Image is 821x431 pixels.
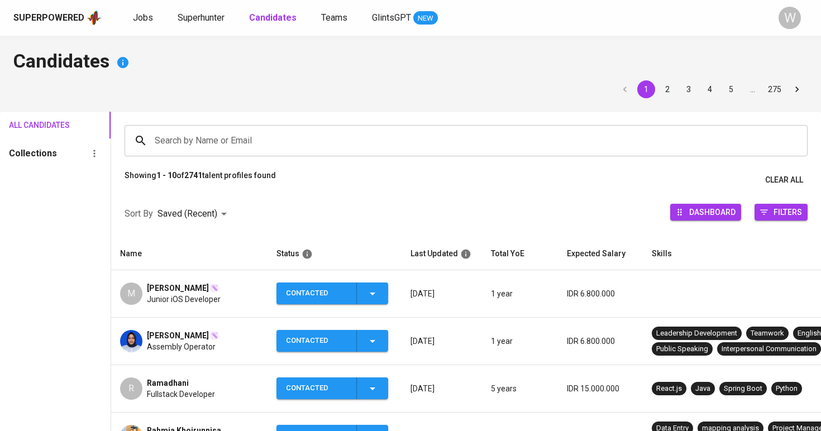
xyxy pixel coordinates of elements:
button: Contacted [276,377,388,399]
a: Jobs [133,11,155,25]
p: 5 years [491,383,549,394]
img: 6658050e09378bb7706b80df13fcc609.jpg [120,330,142,352]
b: Candidates [249,12,297,23]
div: W [779,7,801,29]
span: Fullstack Developer [147,389,215,400]
p: 1 year [491,288,549,299]
div: Java [695,384,710,394]
button: Go to page 275 [765,80,785,98]
span: Junior iOS Developer [147,294,221,305]
button: Go to page 4 [701,80,719,98]
p: Saved (Recent) [157,207,217,221]
p: IDR 6.800.000 [567,288,634,299]
button: Contacted [276,282,388,304]
p: [DATE] [410,336,473,347]
div: Python [776,384,798,394]
button: Go to page 2 [658,80,676,98]
p: 1 year [491,336,549,347]
div: Saved (Recent) [157,204,231,224]
div: Teamwork [751,328,784,339]
span: Jobs [133,12,153,23]
div: Interpersonal Communication [722,344,817,355]
div: R [120,377,142,400]
a: Superpoweredapp logo [13,9,102,26]
div: Contacted [286,377,347,399]
p: Showing of talent profiles found [125,170,276,190]
span: GlintsGPT [372,12,411,23]
img: magic_wand.svg [210,284,219,293]
div: Leadership Development [656,328,737,339]
p: [DATE] [410,383,473,394]
span: NEW [413,13,438,24]
div: Public Speaking [656,344,708,355]
span: Clear All [765,173,803,187]
span: [PERSON_NAME] [147,282,209,294]
button: Go to page 3 [680,80,698,98]
button: Filters [755,204,808,221]
div: … [743,84,761,95]
span: Dashboard [689,204,736,219]
p: IDR 6.800.000 [567,336,634,347]
th: Name [111,238,268,270]
p: [DATE] [410,288,473,299]
img: magic_wand.svg [210,331,219,340]
div: React.js [656,384,682,394]
h6: Collections [9,146,57,161]
th: Status [268,238,402,270]
span: All Candidates [9,118,52,132]
div: Contacted [286,282,347,304]
div: Superpowered [13,12,84,25]
div: Spring Boot [724,384,762,394]
button: Clear All [761,170,808,190]
p: IDR 15.000.000 [567,383,634,394]
button: Go to next page [788,80,806,98]
button: page 1 [637,80,655,98]
nav: pagination navigation [614,80,808,98]
span: Teams [321,12,347,23]
h4: Candidates [13,49,808,76]
p: Sort By [125,207,153,221]
a: Teams [321,11,350,25]
img: app logo [87,9,102,26]
a: Superhunter [178,11,227,25]
div: Contacted [286,330,347,352]
span: Superhunter [178,12,225,23]
th: Total YoE [482,238,558,270]
button: Dashboard [670,204,741,221]
span: Ramadhani [147,377,189,389]
a: GlintsGPT NEW [372,11,438,25]
b: 1 - 10 [156,171,176,180]
div: M [120,282,142,305]
th: Expected Salary [558,238,643,270]
th: Last Updated [402,238,482,270]
button: Contacted [276,330,388,352]
span: Filters [774,204,802,219]
a: Candidates [249,11,299,25]
button: Go to page 5 [722,80,740,98]
b: 2741 [184,171,202,180]
span: [PERSON_NAME] [147,330,209,341]
span: Assembly Operator [147,341,216,352]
